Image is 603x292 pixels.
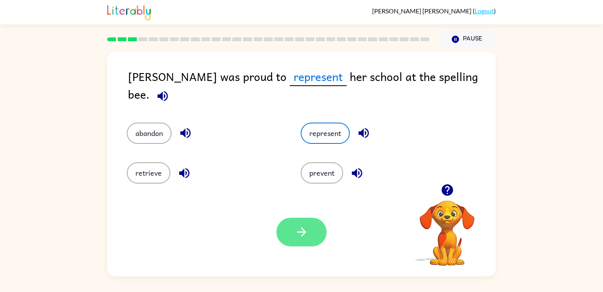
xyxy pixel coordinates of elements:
button: retrieve [127,162,170,184]
div: [PERSON_NAME] was proud to her school at the spelling bee. [128,68,496,107]
button: represent [301,123,350,144]
button: Pause [439,30,496,48]
span: represent [290,68,347,86]
span: [PERSON_NAME] [PERSON_NAME] [372,7,473,15]
div: ( ) [372,7,496,15]
a: Logout [475,7,494,15]
button: abandon [127,123,172,144]
button: prevent [301,162,343,184]
video: Your browser must support playing .mp4 files to use Literably. Please try using another browser. [408,188,486,267]
img: Literably [107,3,151,20]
